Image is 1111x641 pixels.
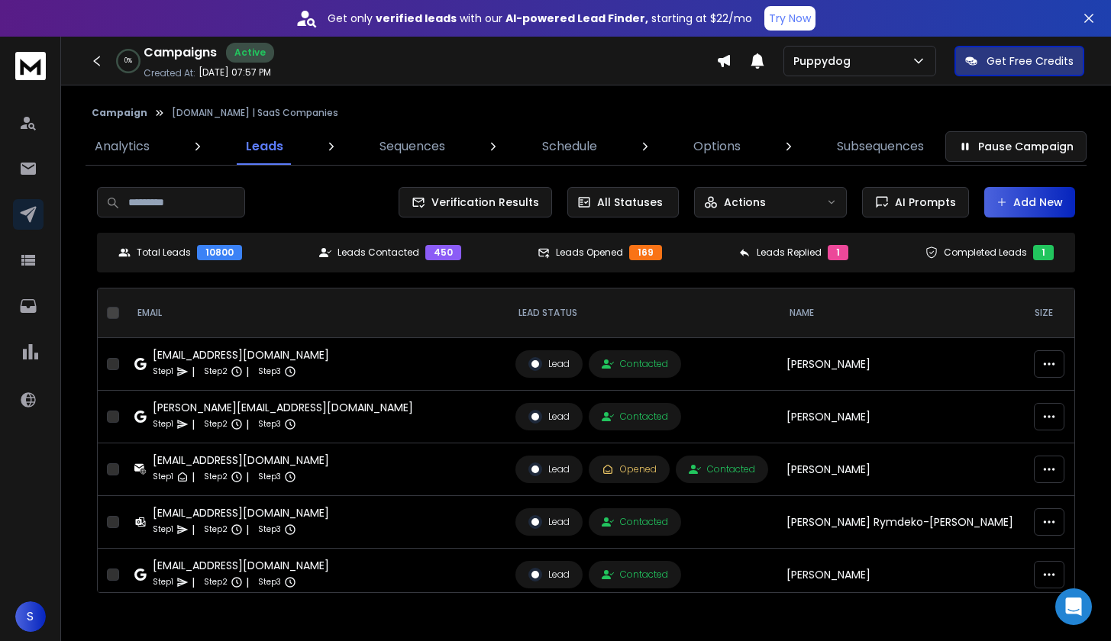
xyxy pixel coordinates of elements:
div: Open Intercom Messenger [1055,588,1092,625]
p: [DATE] 07:57 PM [199,66,271,79]
div: Contacted [602,411,668,423]
td: [PERSON_NAME] [777,391,1022,443]
p: [DOMAIN_NAME] | SaaS Companies [172,107,338,119]
td: [PERSON_NAME] [777,549,1022,601]
p: Step 2 [204,417,228,432]
p: | [192,364,195,379]
p: Options [693,137,741,156]
p: Step 3 [258,364,281,379]
td: [PERSON_NAME] [777,443,1022,496]
div: Lead [528,462,570,476]
div: Contacted [689,463,755,475]
p: | [246,417,249,432]
p: Sequences [379,137,445,156]
p: Subsequences [837,137,924,156]
p: Get only with our starting at $22/mo [328,11,752,26]
p: Puppydog [793,53,857,69]
p: Leads Contacted [337,246,419,259]
button: Get Free Credits [954,46,1084,76]
div: Lead [528,357,570,371]
a: Analytics [86,128,159,165]
td: 15 [1022,338,1067,391]
p: | [246,469,249,485]
div: [EMAIL_ADDRESS][DOMAIN_NAME] [153,347,329,362]
p: Total Leads [137,246,191,259]
a: Sequences [370,128,454,165]
p: Step 2 [204,469,228,485]
div: Contacted [602,358,668,370]
td: [PERSON_NAME] [777,338,1022,391]
a: Leads [237,128,292,165]
th: EMAIL [125,288,506,338]
p: Step 2 [204,522,228,537]
button: Add New [984,187,1075,217]
a: Schedule [533,128,606,165]
p: 0 % [124,56,132,66]
div: Contacted [602,516,668,528]
span: Verification Results [425,195,539,210]
button: AI Prompts [862,187,969,217]
strong: AI-powered Lead Finder, [505,11,648,26]
button: Verification Results [399,187,552,217]
p: Step 3 [258,522,281,537]
p: Leads Opened [556,246,623,259]
p: Created At: [144,67,195,79]
div: [PERSON_NAME][EMAIL_ADDRESS][DOMAIN_NAME] [153,400,413,415]
div: Active [226,43,274,63]
strong: verified leads [376,11,457,26]
div: [EMAIL_ADDRESS][DOMAIN_NAME] [153,453,329,468]
p: | [192,417,195,432]
div: Contacted [602,569,668,581]
div: Lead [528,515,570,529]
button: Pause Campaign [945,131,1087,162]
p: Step 1 [153,417,173,432]
p: Step 3 [258,417,281,432]
p: Get Free Credits [987,53,1074,69]
p: Step 1 [153,522,173,537]
p: Step 1 [153,575,173,590]
a: Options [684,128,750,165]
div: 169 [629,245,662,260]
div: 1 [1033,245,1054,260]
div: [EMAIL_ADDRESS][DOMAIN_NAME] [153,558,329,573]
div: Lead [528,568,570,581]
td: 27 [1022,391,1067,443]
p: | [192,469,195,485]
button: S [15,601,46,632]
p: All Statuses [597,195,663,210]
div: 450 [425,245,461,260]
p: Step 1 [153,469,173,485]
p: Step 2 [204,364,228,379]
td: 23 [1022,443,1067,496]
div: Lead [528,410,570,424]
img: logo [15,52,46,80]
p: Step 3 [258,469,281,485]
a: Subsequences [828,128,933,165]
p: Leads [246,137,283,156]
button: Campaign [92,107,147,119]
p: | [246,522,249,537]
div: Opened [602,463,657,475]
p: Schedule [542,137,597,156]
p: Actions [724,195,766,210]
td: [PERSON_NAME] Rymdeko-[PERSON_NAME] [777,496,1022,549]
span: AI Prompts [889,195,956,210]
div: [EMAIL_ADDRESS][DOMAIN_NAME] [153,505,329,520]
div: 10800 [197,245,242,260]
p: | [192,522,195,537]
div: 1 [828,245,848,260]
p: Completed Leads [944,246,1027,259]
h1: Campaigns [144,43,217,62]
th: LEAD STATUS [506,288,777,338]
p: Analytics [95,137,150,156]
td: 18 [1022,549,1067,601]
button: Try Now [764,6,815,31]
th: Size [1022,288,1067,338]
td: 30 [1022,496,1067,549]
p: Leads Replied [757,246,822,259]
p: | [246,575,249,590]
p: | [246,364,249,379]
th: NAME [777,288,1022,338]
